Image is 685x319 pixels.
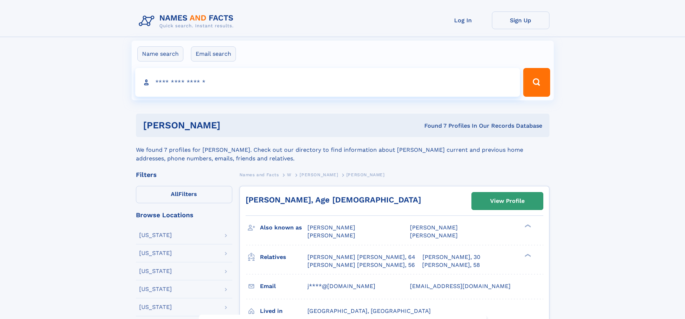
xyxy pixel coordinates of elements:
span: W [287,172,292,177]
a: View Profile [472,192,543,210]
span: [PERSON_NAME] [410,224,458,231]
div: View Profile [490,193,525,209]
a: [PERSON_NAME] [PERSON_NAME], 64 [307,253,415,261]
label: Email search [191,46,236,61]
span: All [171,191,178,197]
img: Logo Names and Facts [136,12,239,31]
div: [US_STATE] [139,250,172,256]
span: [PERSON_NAME] [300,172,338,177]
label: Name search [137,46,183,61]
span: [GEOGRAPHIC_DATA], [GEOGRAPHIC_DATA] [307,307,431,314]
div: Filters [136,172,232,178]
input: search input [135,68,520,97]
div: [US_STATE] [139,286,172,292]
a: [PERSON_NAME], 30 [423,253,480,261]
h3: Relatives [260,251,307,263]
span: [PERSON_NAME] [307,232,355,239]
button: Search Button [523,68,550,97]
a: [PERSON_NAME], Age [DEMOGRAPHIC_DATA] [246,195,421,204]
div: ❯ [523,224,531,228]
a: Log In [434,12,492,29]
span: [EMAIL_ADDRESS][DOMAIN_NAME] [410,283,511,290]
h3: Email [260,280,307,292]
a: W [287,170,292,179]
a: [PERSON_NAME], 58 [422,261,480,269]
h3: Also known as [260,222,307,234]
span: [PERSON_NAME] [346,172,385,177]
span: [PERSON_NAME] [410,232,458,239]
a: Names and Facts [239,170,279,179]
div: [US_STATE] [139,232,172,238]
div: [US_STATE] [139,304,172,310]
div: ❯ [523,253,531,258]
div: [US_STATE] [139,268,172,274]
h3: Lived in [260,305,307,317]
a: [PERSON_NAME] [300,170,338,179]
div: We found 7 profiles for [PERSON_NAME]. Check out our directory to find information about [PERSON_... [136,137,549,163]
a: [PERSON_NAME] [PERSON_NAME], 56 [307,261,415,269]
div: Found 7 Profiles In Our Records Database [322,122,542,130]
a: Sign Up [492,12,549,29]
h1: [PERSON_NAME] [143,121,323,130]
label: Filters [136,186,232,203]
span: [PERSON_NAME] [307,224,355,231]
div: Browse Locations [136,212,232,218]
